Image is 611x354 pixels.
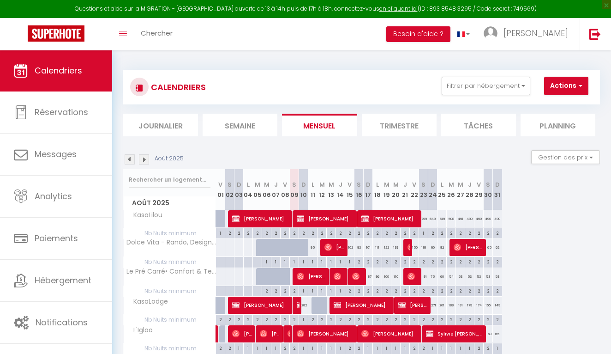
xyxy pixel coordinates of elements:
div: 2 [382,286,391,295]
span: [PERSON_NAME] [324,238,346,256]
div: 2 [281,286,289,295]
div: 2 [428,257,437,266]
abbr: V [347,180,352,189]
div: 2 [474,286,483,295]
div: 1 [262,257,271,266]
div: 2 [382,228,391,237]
div: 2 [419,257,428,266]
th: 31 [493,169,502,210]
div: 166 [484,297,493,314]
div: 1 [281,257,289,266]
th: 06 [262,169,271,210]
abbr: J [468,180,472,189]
div: 2 [345,286,354,295]
span: [PERSON_NAME] [297,325,355,342]
li: Mensuel [282,114,357,136]
div: 1 [364,343,372,352]
div: 2 [327,228,335,237]
abbr: V [218,180,222,189]
div: 2 [410,315,419,323]
div: 93 [354,239,364,256]
div: 1 [317,286,326,295]
a: Chercher [134,18,180,50]
div: 2 [437,257,446,266]
div: 2 [262,228,271,237]
div: 2 [456,228,465,237]
div: 2 [428,315,437,323]
span: [PERSON_NAME] [361,210,420,227]
th: 05 [253,169,262,210]
div: 2 [465,228,474,237]
div: 2 [484,286,492,295]
th: 02 [225,169,234,210]
abbr: D [431,180,435,189]
div: 2 [354,315,363,323]
div: 2 [271,315,280,323]
span: Nb Nuits minimum [124,315,216,325]
span: KasaLilou [125,210,165,220]
div: 1 [271,257,280,266]
th: 03 [234,169,244,210]
div: 201 [437,297,447,314]
abbr: V [283,180,287,189]
span: KasaLodge [125,297,170,307]
th: 25 [437,169,447,210]
abbr: L [311,180,314,189]
span: L'Igloo [125,325,160,336]
div: 111 [373,239,382,256]
div: 2 [354,228,363,237]
span: Dolce Vita - Rando, Design & Confort à [GEOGRAPHIC_DATA][PERSON_NAME] [125,239,217,246]
div: 2 [336,315,345,323]
div: 1 [336,343,345,352]
div: 2 [493,257,502,266]
span: Sylivie [PERSON_NAME] [426,325,485,342]
div: 53 [474,268,484,285]
div: 174 [474,297,484,314]
div: 1 [299,343,308,352]
th: 15 [345,169,354,210]
div: 2 [290,228,299,237]
span: Julien SARTHE [297,296,300,314]
div: 1 [234,343,243,352]
div: 490 [493,210,502,227]
span: Chercher [141,28,173,38]
div: 2 [419,315,428,323]
span: [PERSON_NAME] Didoli-[PERSON_NAME] [334,268,346,285]
span: [PERSON_NAME] [260,325,282,342]
div: 2 [391,257,400,266]
div: 508 [447,210,456,227]
div: 2 [225,315,234,323]
div: 282 [299,297,308,314]
span: Paiements [35,232,78,244]
div: 2 [493,315,502,323]
th: 04 [244,169,253,210]
div: 2 [484,257,492,266]
div: 2 [364,286,372,295]
div: 2 [299,228,308,237]
div: 2 [493,228,502,237]
div: 65 [493,325,502,342]
p: Août 2025 [155,154,184,163]
div: 65 [484,239,493,256]
div: 87 [364,268,373,285]
div: 96 [373,268,382,285]
div: 100 [382,268,391,285]
span: [PERSON_NAME] [288,325,291,342]
div: 150 [410,239,419,256]
th: 11 [308,169,317,210]
div: 2 [281,343,289,352]
div: 2 [336,228,345,237]
div: 271 [428,297,437,314]
div: 2 [234,228,243,237]
div: 2 [317,228,326,237]
button: Besoin d'aide ? [386,26,450,42]
div: 490 [484,210,493,227]
div: 2 [401,286,409,295]
div: 2 [373,315,382,323]
div: 53 [456,268,465,285]
abbr: M [449,180,454,189]
div: 2 [419,286,428,295]
abbr: M [458,180,463,189]
div: 2 [234,315,243,323]
div: 2 [465,257,474,266]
